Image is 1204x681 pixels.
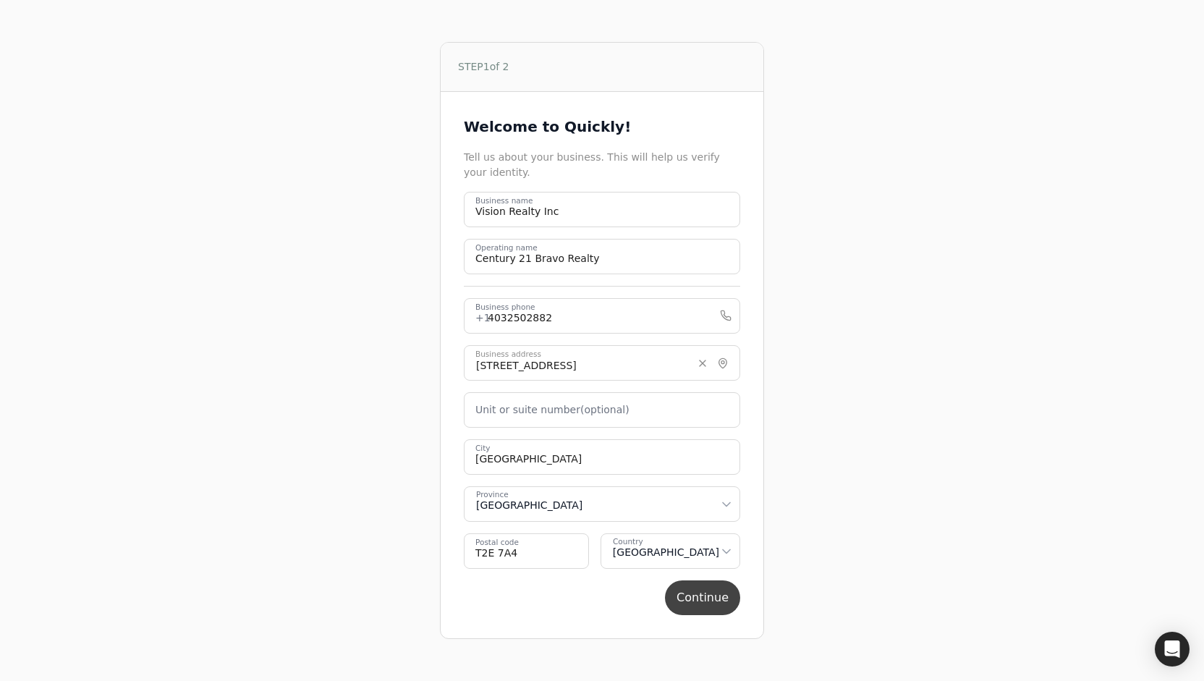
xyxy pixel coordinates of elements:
label: Business name [475,195,533,207]
label: Operating name [475,242,538,254]
label: City [475,443,491,454]
div: Province [476,489,509,501]
div: Country [613,536,643,548]
span: STEP 1 of 2 [458,59,509,75]
label: Business address [475,349,541,360]
div: Open Intercom Messenger [1155,632,1190,667]
div: Welcome to Quickly! [464,115,740,138]
label: Business phone [475,302,535,313]
div: Tell us about your business. This will help us verify your identity. [464,150,740,180]
button: Continue [665,580,740,615]
label: Unit or suite number (optional) [475,402,629,418]
label: Postal code [475,537,519,549]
